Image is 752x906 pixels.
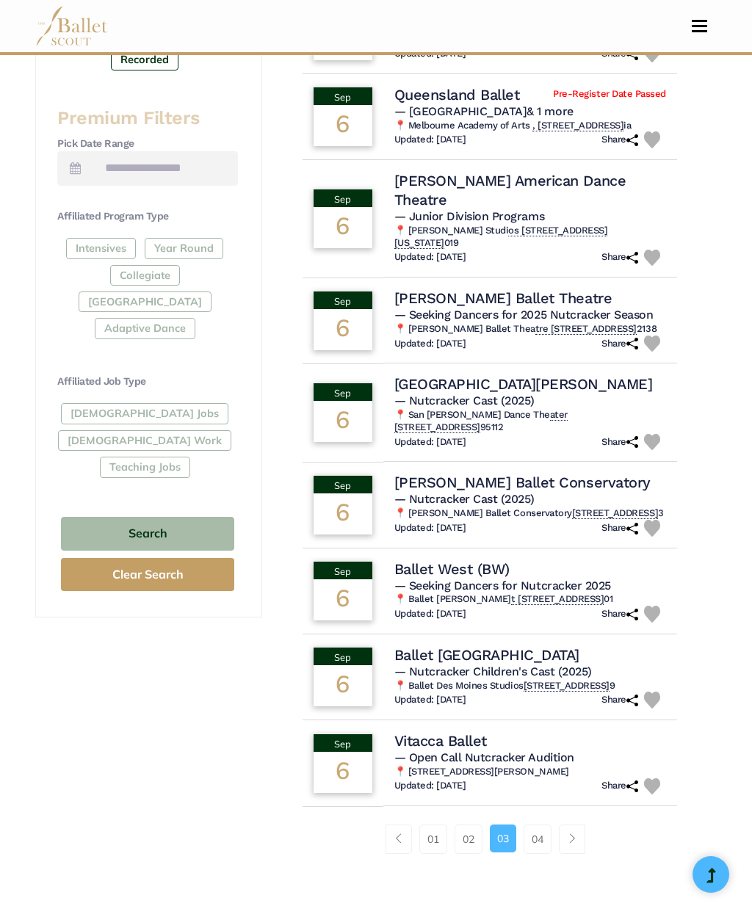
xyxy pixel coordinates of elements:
[394,436,466,449] h6: Updated: [DATE]
[394,251,466,264] h6: Updated: [DATE]
[111,49,178,70] label: Recorded
[394,85,520,104] h4: Queensland Ballet
[394,593,666,606] h6: 📍 Ballet [PERSON_NAME] 01
[394,780,466,792] h6: Updated: [DATE]
[61,558,234,591] button: Clear Search
[57,374,238,389] h4: Affiliated Job Type
[553,88,665,101] span: Pre-Register Date Passed
[57,209,238,224] h4: Affiliated Program Type
[394,522,466,534] h6: Updated: [DATE]
[394,134,466,146] h6: Updated: [DATE]
[57,137,238,151] h4: Pick Date Range
[314,309,372,350] div: 6
[394,645,579,664] h4: Ballet [GEOGRAPHIC_DATA]
[490,825,516,852] a: 03
[61,517,234,551] button: Search
[314,105,372,146] div: 6
[419,825,447,854] a: 01
[314,734,372,752] div: Sep
[394,374,653,394] h4: [GEOGRAPHIC_DATA][PERSON_NAME]
[455,825,482,854] a: 02
[314,207,372,248] div: 6
[601,436,638,449] h6: Share
[314,579,372,620] div: 6
[394,289,612,308] h4: [PERSON_NAME] Ballet Theatre
[601,522,638,534] h6: Share
[314,648,372,665] div: Sep
[394,766,666,778] h6: 📍 [STREET_ADDRESS][PERSON_NAME]
[314,401,372,442] div: 6
[394,209,545,223] span: — Junior Division Programs
[394,680,666,692] h6: 📍 Ballet Des Moines Studios 9
[394,409,666,434] h6: 📍 San [PERSON_NAME] Dance The 95112
[394,394,535,407] span: — Nutcracker Cast (2025)
[601,608,638,620] h6: Share
[394,104,574,118] span: — [GEOGRAPHIC_DATA]
[394,664,592,678] span: — Nutcracker Children's Cast (2025)
[601,780,638,792] h6: Share
[394,308,654,322] span: — Seeking Dancers for 2025 Nutcracker Season
[386,825,593,854] nav: Page navigation example
[601,694,638,706] h6: Share
[394,507,666,520] h6: 📍 [PERSON_NAME] Ballet Conservatory 3
[314,562,372,579] div: Sep
[524,825,552,854] a: 04
[601,338,638,350] h6: Share
[394,120,666,132] h6: 📍 Melbourne Academy of Arts ia
[394,608,466,620] h6: Updated: [DATE]
[394,750,574,764] span: — Open Call Nutcracker Audition
[314,291,372,309] div: Sep
[394,694,466,706] h6: Updated: [DATE]
[57,106,238,131] h3: Premium Filters
[394,338,466,350] h6: Updated: [DATE]
[314,476,372,493] div: Sep
[394,579,611,592] span: — Seeking Dancers for Nutcracker 2025
[527,104,573,118] a: & 1 more
[601,251,638,264] h6: Share
[314,493,372,534] div: 6
[394,171,666,209] h4: [PERSON_NAME] American Dance Theatre
[394,559,510,579] h4: Ballet West (BW)
[314,383,372,401] div: Sep
[394,492,535,506] span: — Nutcracker Cast (2025)
[394,731,487,750] h4: Vitacca Ballet
[314,87,372,105] div: Sep
[314,189,372,207] div: Sep
[314,752,372,793] div: 6
[394,225,666,250] h6: 📍 [PERSON_NAME] Studi 019
[601,134,638,146] h6: Share
[394,323,666,336] h6: 📍 [PERSON_NAME] Ballet Thea 2138
[314,665,372,706] div: 6
[394,473,651,492] h4: [PERSON_NAME] Ballet Conservatory
[682,19,717,33] button: Toggle navigation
